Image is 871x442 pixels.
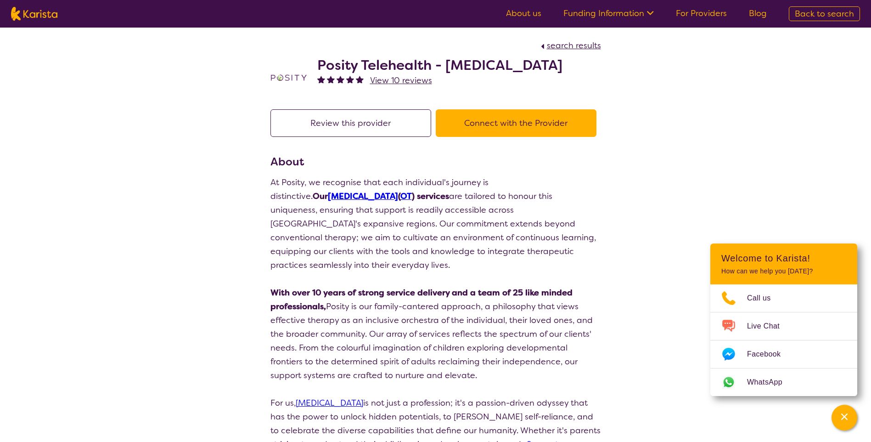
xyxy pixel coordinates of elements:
[317,57,562,74] h2: Posity Telehealth - [MEDICAL_DATA]
[270,287,573,312] strong: With over 10 years of strong service delivery and a team of 25 like minded professionals,
[789,6,860,21] a: Back to search
[721,267,846,275] p: How can we help you [DATE]?
[317,75,325,83] img: fullstar
[346,75,354,83] img: fullstar
[370,74,432,87] a: View 10 reviews
[710,284,857,396] ul: Choose channel
[270,153,601,170] h3: About
[356,75,364,83] img: fullstar
[327,75,335,83] img: fullstar
[436,109,596,137] button: Connect with the Provider
[400,191,412,202] a: OT
[270,118,436,129] a: Review this provider
[832,405,857,431] button: Channel Menu
[11,7,57,21] img: Karista logo
[747,291,782,305] span: Call us
[721,253,846,264] h2: Welcome to Karista!
[563,8,654,19] a: Funding Information
[296,397,363,408] a: [MEDICAL_DATA]
[676,8,727,19] a: For Providers
[270,59,307,96] img: t1bslo80pcylnzwjhndq.png
[710,368,857,396] a: Web link opens in a new tab.
[747,347,792,361] span: Facebook
[747,375,793,389] span: WhatsApp
[313,191,449,202] strong: Our ( ) services
[270,286,601,382] p: Posity is our family-cantered approach, a philosophy that views effective therapy as an inclusive...
[539,40,601,51] a: search results
[270,176,601,272] p: At Posity, we recognise that each individual's journey is distinctive. are tailored to honour thi...
[547,40,601,51] span: search results
[795,8,854,19] span: Back to search
[436,118,601,129] a: Connect with the Provider
[370,75,432,86] span: View 10 reviews
[328,191,398,202] a: [MEDICAL_DATA]
[270,109,431,137] button: Review this provider
[747,319,791,333] span: Live Chat
[710,244,857,396] div: Channel Menu
[337,75,344,83] img: fullstar
[749,8,767,19] a: Blog
[506,8,541,19] a: About us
